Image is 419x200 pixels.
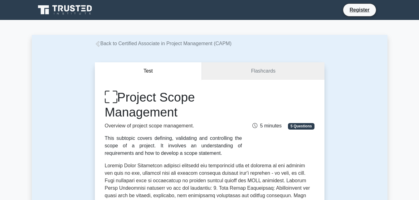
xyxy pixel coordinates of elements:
[202,62,324,80] a: Flashcards
[105,135,242,157] div: This subtopic covers defining, validating and controlling the scope of a project. It involves an ...
[95,62,202,80] button: Test
[288,123,314,129] span: 5 Questions
[346,6,373,14] a: Register
[252,123,281,128] span: 5 minutes
[105,122,242,130] p: Overview of project scope management.
[105,90,242,120] h1: Project Scope Management
[95,41,232,46] a: Back to Certified Associate in Project Management (CAPM)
